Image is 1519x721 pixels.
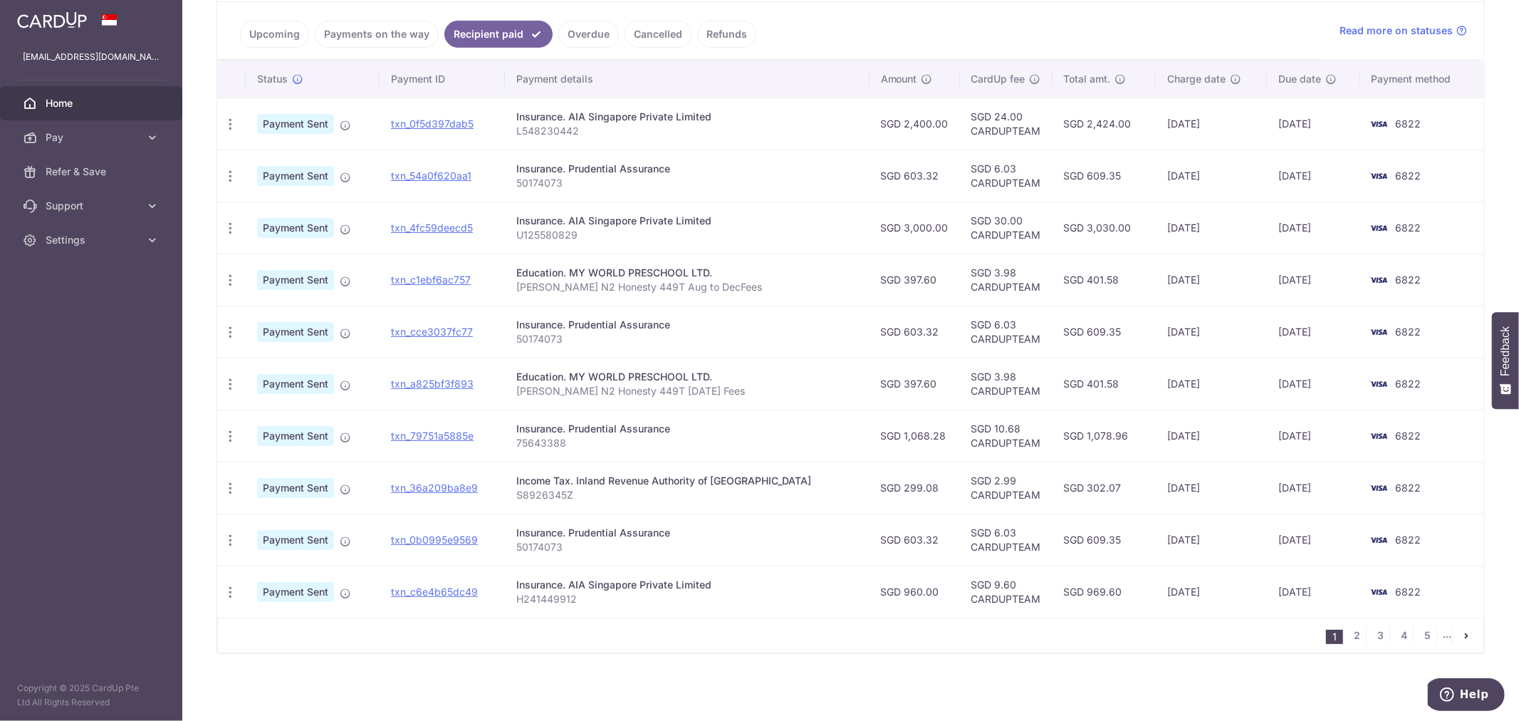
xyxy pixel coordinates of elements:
span: Payment Sent [257,270,334,290]
a: 4 [1396,627,1413,644]
span: Payment Sent [257,374,334,394]
td: SGD 2.99 CARDUPTEAM [960,462,1053,514]
span: 6822 [1396,222,1421,234]
a: txn_c1ebf6ac757 [391,274,471,286]
td: [DATE] [1267,514,1360,566]
td: SGD 3.98 CARDUPTEAM [960,254,1053,306]
a: 3 [1372,627,1389,644]
td: [DATE] [1156,514,1267,566]
td: SGD 6.03 CARDUPTEAM [960,306,1053,358]
a: txn_36a209ba8e9 [391,482,478,494]
td: [DATE] [1267,150,1360,202]
td: [DATE] [1156,98,1267,150]
span: 6822 [1396,378,1421,390]
p: 50174073 [516,332,857,346]
td: SGD 397.60 [870,254,960,306]
a: Upcoming [240,21,309,48]
span: Home [46,96,140,110]
span: 6822 [1396,482,1421,494]
span: Payment Sent [257,426,334,446]
span: 6822 [1396,326,1421,338]
a: 2 [1349,627,1366,644]
td: [DATE] [1156,410,1267,462]
img: Bank Card [1364,323,1393,341]
span: Status [257,72,288,86]
span: Payment Sent [257,478,334,498]
iframe: Opens a widget where you can find more information [1428,678,1505,714]
a: Refunds [697,21,756,48]
td: [DATE] [1267,202,1360,254]
div: Income Tax. Inland Revenue Authority of [GEOGRAPHIC_DATA] [516,474,857,488]
td: [DATE] [1156,566,1267,618]
td: SGD 603.32 [870,514,960,566]
td: [DATE] [1267,98,1360,150]
span: CardUp fee [971,72,1025,86]
td: SGD 302.07 [1053,462,1157,514]
a: Overdue [558,21,619,48]
td: SGD 2,400.00 [870,98,960,150]
div: Education. MY WORLD PRESCHOOL LTD. [516,370,857,384]
td: SGD 6.03 CARDUPTEAM [960,514,1053,566]
a: Payments on the way [315,21,439,48]
td: [DATE] [1156,202,1267,254]
span: Payment Sent [257,166,334,186]
td: SGD 10.68 CARDUPTEAM [960,410,1053,462]
p: [EMAIL_ADDRESS][DOMAIN_NAME] [23,50,160,64]
td: SGD 3,030.00 [1053,202,1157,254]
img: Bank Card [1364,219,1393,237]
div: Insurance. AIA Singapore Private Limited [516,214,857,228]
td: SGD 30.00 CARDUPTEAM [960,202,1053,254]
td: SGD 603.32 [870,306,960,358]
p: 50174073 [516,176,857,190]
span: Refer & Save [46,165,140,179]
img: Bank Card [1364,427,1393,445]
span: 6822 [1396,170,1421,182]
td: SGD 3,000.00 [870,202,960,254]
span: 6822 [1396,118,1421,130]
div: Insurance. AIA Singapore Private Limited [516,110,857,124]
td: SGD 603.32 [870,150,960,202]
span: Pay [46,130,140,145]
div: Insurance. Prudential Assurance [516,318,857,332]
a: Cancelled [625,21,691,48]
div: Insurance. Prudential Assurance [516,526,857,540]
td: SGD 6.03 CARDUPTEAM [960,150,1053,202]
td: SGD 401.58 [1053,358,1157,410]
img: Bank Card [1364,271,1393,289]
p: 50174073 [516,540,857,554]
span: Charge date [1167,72,1226,86]
div: Insurance. AIA Singapore Private Limited [516,578,857,592]
td: [DATE] [1156,462,1267,514]
span: Total amt. [1064,72,1111,86]
td: [DATE] [1156,306,1267,358]
td: [DATE] [1267,306,1360,358]
div: Insurance. Prudential Assurance [516,162,857,176]
p: H241449912 [516,592,857,606]
td: [DATE] [1267,254,1360,306]
td: SGD 24.00 CARDUPTEAM [960,98,1053,150]
td: SGD 9.60 CARDUPTEAM [960,566,1053,618]
td: [DATE] [1267,566,1360,618]
td: [DATE] [1156,358,1267,410]
a: txn_a825bf3f893 [391,378,474,390]
a: txn_c6e4b65dc49 [391,586,478,598]
td: [DATE] [1156,150,1267,202]
p: U125580829 [516,228,857,242]
span: Payment Sent [257,322,334,342]
span: Settings [46,233,140,247]
span: Due date [1278,72,1321,86]
td: SGD 609.35 [1053,150,1157,202]
span: 6822 [1396,586,1421,598]
span: 6822 [1396,534,1421,546]
a: txn_0b0995e9569 [391,534,478,546]
span: Support [46,199,140,213]
td: SGD 609.35 [1053,306,1157,358]
img: Bank Card [1364,531,1393,549]
span: Payment Sent [257,582,334,602]
th: Payment ID [380,61,506,98]
a: txn_cce3037fc77 [391,326,473,338]
span: Feedback [1499,326,1512,376]
td: [DATE] [1267,358,1360,410]
td: SGD 3.98 CARDUPTEAM [960,358,1053,410]
th: Payment method [1360,61,1484,98]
